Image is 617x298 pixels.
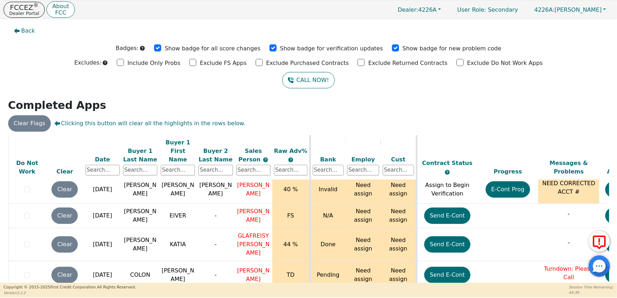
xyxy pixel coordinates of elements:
td: [PERSON_NAME] [121,176,159,204]
span: [PERSON_NAME] [237,182,270,197]
td: Need assign [345,176,381,204]
span: User Role : [457,6,486,13]
p: Exclude Purchased Contracts [266,59,349,67]
p: - [540,238,597,247]
p: Version 3.2.3 [4,290,136,296]
div: Progress [479,168,537,176]
td: [PERSON_NAME] [121,228,159,261]
div: Clear [48,168,82,176]
button: Clear [51,236,78,253]
p: FCCEZ [9,4,39,11]
input: Search... [198,165,233,176]
span: 40 % [283,186,298,193]
td: [PERSON_NAME] [159,176,197,204]
span: Contract Status [422,160,473,167]
button: CALL NOW! [282,72,334,88]
p: FCC [52,10,69,16]
td: N/A [310,204,345,228]
a: Dealer:4226A [390,4,448,15]
input: Search... [313,165,344,176]
p: About [52,4,69,9]
button: Clear Flags [8,115,51,132]
span: All Rights Reserved. [97,285,136,289]
td: Need assign [345,204,381,228]
p: Excludes: [74,59,101,67]
button: Clear [51,208,78,224]
input: Search... [274,165,307,176]
td: [PERSON_NAME] [159,261,197,289]
p: Badges: [116,44,139,53]
button: E-Cont Prog [486,181,530,198]
span: TD [287,271,295,278]
td: KATIA [159,228,197,261]
sup: ® [33,2,39,9]
input: Search... [236,165,271,176]
td: Need assign [381,176,416,204]
td: EIVER [159,204,197,228]
td: Need assign [381,204,416,228]
button: AboutFCC [47,1,75,18]
input: Search... [161,165,195,176]
div: Buyer 1 Last Name [123,147,157,164]
button: Send E-Cont [424,236,471,253]
p: Secondary [450,3,525,17]
strong: Completed Apps [8,99,107,111]
button: Send E-Cont [424,208,471,224]
td: [DATE] [84,228,121,261]
p: Turndown: Please Call [540,265,597,282]
p: Session Time Remaining: [569,285,613,290]
p: - [540,210,597,218]
button: Send E-Cont [424,267,471,283]
button: FCCEZ®Dealer Portal [4,2,45,18]
td: Invalid [310,176,345,204]
td: [DATE] [84,176,121,204]
span: Back [21,27,35,35]
p: Show badge for new problem code [403,44,502,53]
td: Done [310,228,345,261]
span: Sales Person [239,148,263,163]
span: 4226A: [534,6,555,13]
button: Clear [51,267,78,283]
td: [PERSON_NAME] [197,176,234,204]
p: Exclude Do Not Work Apps [467,59,543,67]
span: [PERSON_NAME] [534,6,602,13]
span: GLAFREISY [PERSON_NAME] [237,232,270,256]
button: 4226A:[PERSON_NAME] [527,4,613,15]
input: Search... [347,165,379,176]
input: Search... [383,165,414,176]
td: [PERSON_NAME] [121,204,159,228]
p: Copyright © 2015- 2025 First Credit Corporation. [4,285,136,291]
td: Need assign [381,228,416,261]
td: - [197,261,234,289]
td: [DATE] [84,204,121,228]
span: Raw Adv% [274,148,307,154]
td: Need assign [381,261,416,289]
td: Need assign [345,261,381,289]
div: Do Not Work [10,159,44,176]
p: Dealer Portal [9,11,39,16]
td: Need assign [345,228,381,261]
div: Buyer 1 First Name [161,138,195,164]
p: Exclude Returned Contracts [368,59,447,67]
span: FS [287,212,294,219]
td: COLON [121,261,159,289]
p: NEED CORRECTED ACCT # [540,179,597,196]
p: 44:39 [569,290,613,295]
p: Exclude FS Apps [200,59,247,67]
span: [PERSON_NAME] [237,208,270,223]
button: Report Error to FCC [589,231,610,252]
div: Employ [347,155,379,164]
div: Bank [313,155,344,164]
button: Clear [51,181,78,198]
button: Back [8,23,41,39]
span: [PERSON_NAME] [237,267,270,282]
div: Date [86,155,120,164]
span: Dealer: [398,6,418,13]
input: Search... [123,165,157,176]
p: Show badge for all score changes [165,44,261,53]
td: - [197,204,234,228]
td: Pending [310,261,345,289]
td: Assign to Begin Verification [416,176,477,204]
